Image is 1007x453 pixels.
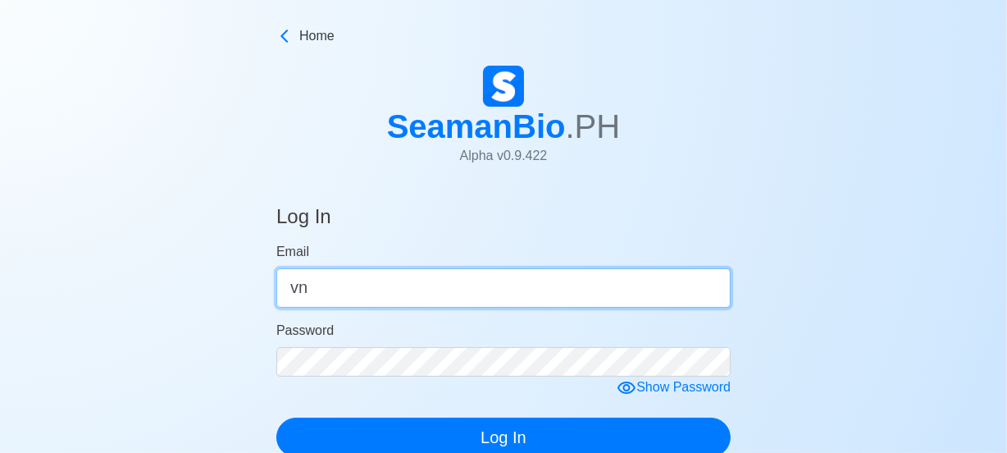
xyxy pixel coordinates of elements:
[276,323,334,337] span: Password
[387,107,621,146] h1: SeamanBio
[387,146,621,166] p: Alpha v 0.9.422
[276,245,309,259] span: Email
[617,377,731,398] div: Show Password
[299,26,335,46] span: Home
[276,26,731,46] a: Home
[566,108,621,144] span: .PH
[276,205,331,236] h4: Log In
[387,66,621,179] a: SeamanBio.PHAlpha v0.9.422
[483,66,524,107] img: Logo
[276,268,731,308] input: Your email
